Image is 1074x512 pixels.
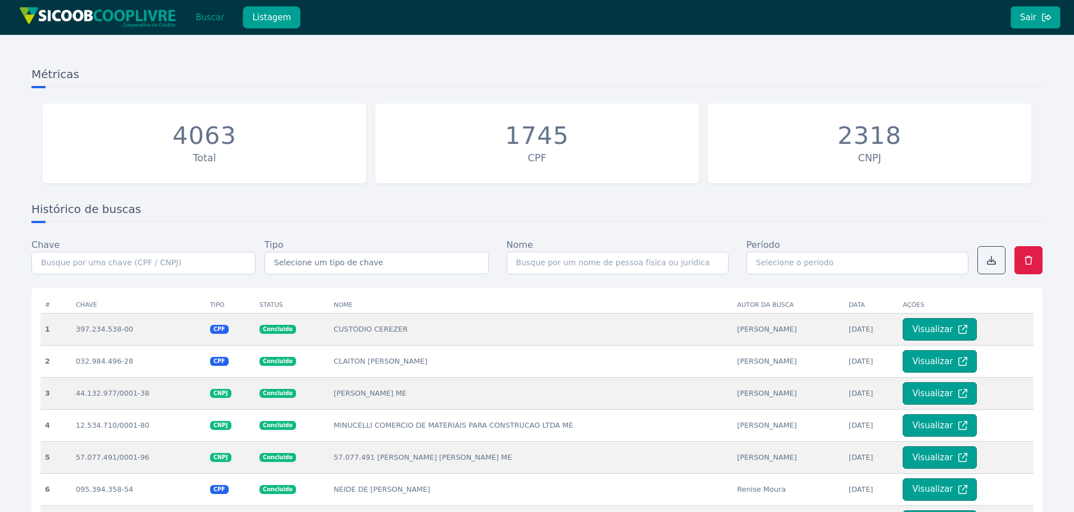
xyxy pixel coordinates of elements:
button: Visualizar [903,350,977,373]
span: CNPJ [210,453,231,462]
th: 5 [40,441,71,473]
th: Chave [71,297,206,314]
td: Renise Moura [732,473,844,505]
button: Visualizar [903,414,977,437]
td: NEIDE DE [PERSON_NAME] [329,473,732,505]
td: [PERSON_NAME] [732,377,844,409]
td: [DATE] [844,313,898,345]
th: 1 [40,313,71,345]
td: [PERSON_NAME] [732,441,844,473]
button: Visualizar [903,382,977,405]
td: 44.132.977/0001-38 [71,377,206,409]
th: Tipo [206,297,255,314]
div: 2318 [838,121,902,151]
label: Tipo [265,238,284,252]
td: [DATE] [844,345,898,377]
td: 57.077.491 [PERSON_NAME] [PERSON_NAME] ME [329,441,732,473]
label: Chave [31,238,60,252]
input: Selecione o período [747,252,968,274]
td: 57.077.491/0001-96 [71,441,206,473]
button: Listagem [243,6,301,29]
div: CPF [381,151,693,165]
th: 3 [40,377,71,409]
span: CNPJ [210,389,231,398]
label: Nome [507,238,533,252]
span: Concluido [260,485,296,494]
th: Status [255,297,329,314]
h3: Histórico de buscas [31,201,1043,222]
td: [DATE] [844,377,898,409]
td: MINUCELLI COMERCIO DE MATERIAIS PARA CONSTRUCAO LTDA ME [329,409,732,441]
h3: Métricas [31,66,1043,87]
th: Ações [898,297,1034,314]
span: CPF [210,485,229,494]
button: Visualizar [903,446,977,469]
button: Visualizar [903,318,977,341]
th: Autor da busca [732,297,844,314]
td: 095.394.358-54 [71,473,206,505]
td: [PERSON_NAME] [732,409,844,441]
th: 2 [40,345,71,377]
input: Busque por uma chave (CPF / CNPJ) [31,252,256,274]
td: [PERSON_NAME] [732,313,844,345]
th: 6 [40,473,71,505]
img: img/sicoob_cooplivre.png [19,7,176,28]
input: Busque por um nome de pessoa física ou jurídica [507,252,729,274]
div: 4063 [172,121,236,151]
span: CNPJ [210,421,231,430]
td: CLAITON [PERSON_NAME] [329,345,732,377]
span: Concluido [260,453,296,462]
td: 12.534.710/0001-80 [71,409,206,441]
button: Buscar [186,6,234,29]
button: Visualizar [903,478,977,501]
th: # [40,297,71,314]
div: 1745 [505,121,569,151]
span: Concluido [260,421,296,430]
span: Concluido [260,325,296,334]
div: CNPJ [713,151,1026,165]
label: Período [747,238,780,252]
td: [DATE] [844,409,898,441]
span: CPF [210,357,229,366]
button: Sair [1011,6,1061,29]
td: [PERSON_NAME] ME [329,377,732,409]
td: CUSTODIO CEREZER [329,313,732,345]
div: Total [48,151,361,165]
th: Nome [329,297,732,314]
span: Concluido [260,357,296,366]
td: 397.234.538-00 [71,313,206,345]
td: 032.984.496-28 [71,345,206,377]
th: 4 [40,409,71,441]
td: [PERSON_NAME] [732,345,844,377]
span: CPF [210,325,229,334]
td: [DATE] [844,441,898,473]
td: [DATE] [844,473,898,505]
th: Data [844,297,898,314]
span: Concluido [260,389,296,398]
